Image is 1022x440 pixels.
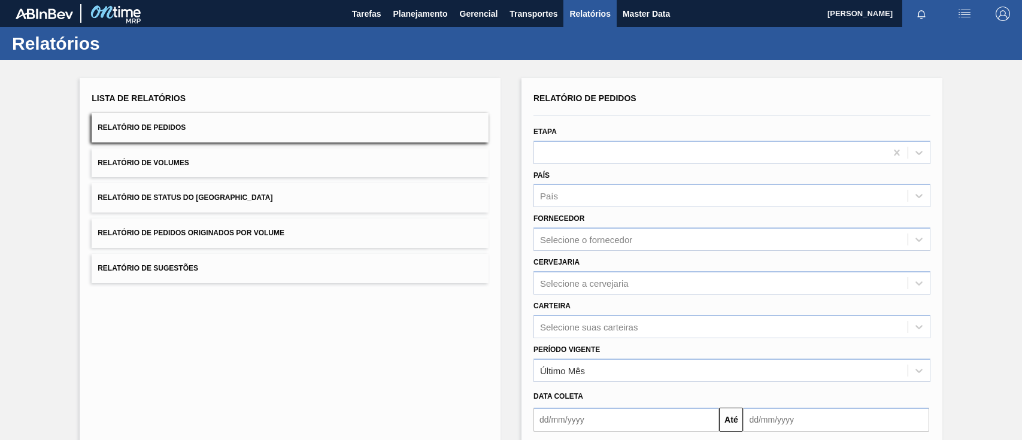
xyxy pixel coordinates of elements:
h1: Relatórios [12,37,225,50]
span: Relatório de Pedidos [533,93,636,103]
span: Transportes [510,7,557,21]
span: Planejamento [393,7,447,21]
input: dd/mm/yyyy [743,408,929,432]
div: Selecione suas carteiras [540,321,638,332]
label: País [533,171,550,180]
button: Relatório de Pedidos [92,113,489,142]
button: Relatório de Status do [GEOGRAPHIC_DATA] [92,183,489,213]
div: Selecione a cervejaria [540,278,629,288]
img: TNhmsLtSVTkK8tSr43FrP2fwEKptu5GPRR3wAAAABJRU5ErkJggg== [16,8,73,19]
img: Logout [996,7,1010,21]
span: Relatório de Status do [GEOGRAPHIC_DATA] [98,193,272,202]
span: Lista de Relatórios [92,93,186,103]
span: Relatório de Volumes [98,159,189,167]
label: Cervejaria [533,258,580,266]
span: Relatório de Pedidos Originados por Volume [98,229,284,237]
label: Fornecedor [533,214,584,223]
label: Carteira [533,302,571,310]
span: Gerencial [460,7,498,21]
span: Relatório de Pedidos [98,123,186,132]
div: País [540,191,558,201]
span: Relatório de Sugestões [98,264,198,272]
span: Data coleta [533,392,583,400]
span: Relatórios [569,7,610,21]
button: Relatório de Volumes [92,148,489,178]
button: Relatório de Sugestões [92,254,489,283]
button: Notificações [902,5,941,22]
img: userActions [957,7,972,21]
button: Até [719,408,743,432]
div: Último Mês [540,365,585,375]
label: Período Vigente [533,345,600,354]
button: Relatório de Pedidos Originados por Volume [92,219,489,248]
div: Selecione o fornecedor [540,235,632,245]
label: Etapa [533,128,557,136]
span: Master Data [623,7,670,21]
span: Tarefas [352,7,381,21]
input: dd/mm/yyyy [533,408,719,432]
